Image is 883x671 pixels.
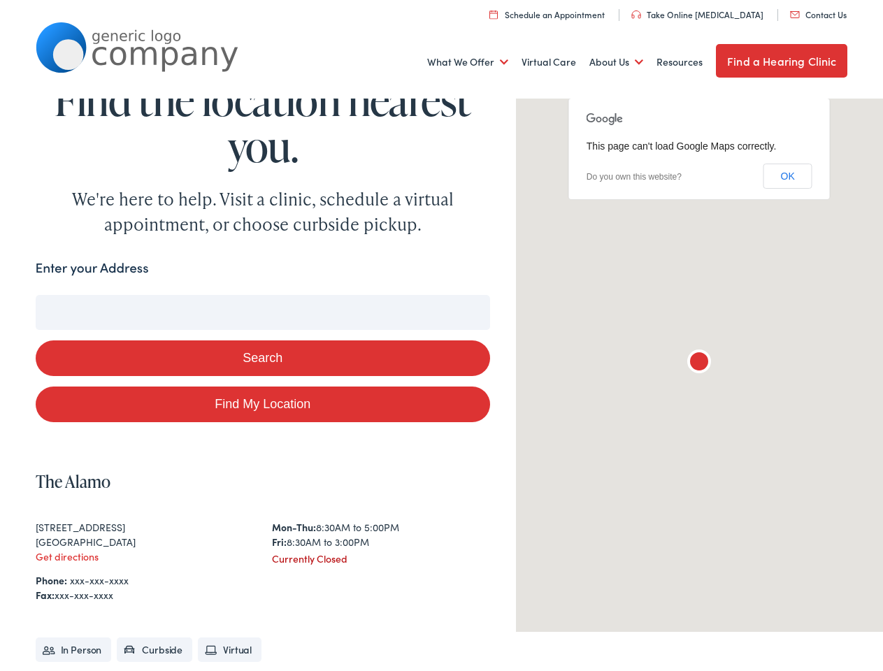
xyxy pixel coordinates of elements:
[36,520,254,535] div: [STREET_ADDRESS]
[716,44,847,78] a: Find a Hearing Clinic
[36,535,254,549] div: [GEOGRAPHIC_DATA]
[489,10,498,19] img: utility icon
[522,36,576,88] a: Virtual Care
[36,258,149,278] label: Enter your Address
[272,520,316,534] strong: Mon-Thu:
[36,387,491,422] a: Find My Location
[36,340,491,376] button: Search
[790,8,847,20] a: Contact Us
[70,573,129,587] a: xxx-xxx-xxxx
[117,637,192,662] li: Curbside
[36,588,491,603] div: xxx-xxx-xxxx
[36,549,99,563] a: Get directions
[272,551,490,566] div: Currently Closed
[36,470,110,493] a: The Alamo
[198,637,261,662] li: Virtual
[427,36,508,88] a: What We Offer
[790,11,800,18] img: utility icon
[763,164,812,189] button: OK
[587,140,777,152] span: This page can't load Google Maps correctly.
[36,77,491,169] h1: Find the location nearest you.
[36,588,55,602] strong: Fax:
[631,8,763,20] a: Take Online [MEDICAL_DATA]
[589,36,643,88] a: About Us
[36,637,112,662] li: In Person
[587,172,682,182] a: Do you own this website?
[36,573,67,587] strong: Phone:
[489,8,605,20] a: Schedule an Appointment
[272,535,287,549] strong: Fri:
[39,187,487,237] div: We're here to help. Visit a clinic, schedule a virtual appointment, or choose curbside pickup.
[682,347,716,380] div: The Alamo
[631,10,641,19] img: utility icon
[272,520,490,549] div: 8:30AM to 5:00PM 8:30AM to 3:00PM
[656,36,703,88] a: Resources
[36,295,491,330] input: Enter your address or zip code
